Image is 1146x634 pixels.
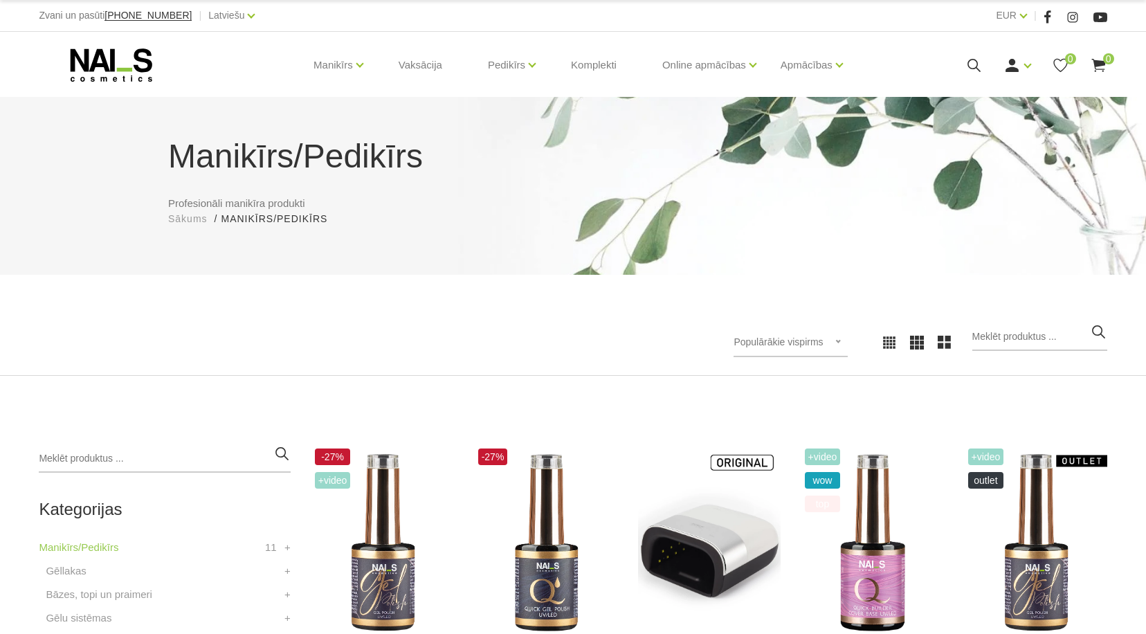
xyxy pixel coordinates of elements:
div: Zvani un pasūti [39,7,192,24]
div: Profesionāli manikīra produkti [158,132,988,226]
a: Gēlu sistēmas [46,610,111,626]
span: 11 [265,539,277,556]
a: Manikīrs [313,37,353,93]
span: +Video [968,449,1004,465]
a: Manikīrs/Pedikīrs [39,539,118,556]
a: 0 [1090,57,1107,74]
span: Sākums [168,213,208,224]
span: -27% [315,449,351,465]
a: + [284,586,291,603]
span: 0 [1103,53,1114,64]
h2: Kategorijas [39,500,290,518]
span: +Video [315,472,351,489]
a: + [284,539,291,556]
span: +Video [805,449,841,465]
span: Populārākie vispirms [734,336,823,347]
a: Vaksācija [388,32,453,98]
span: top [805,496,841,512]
a: Sākums [168,212,208,226]
a: Apmācības [781,37,833,93]
span: wow [805,472,841,489]
span: 0 [1065,53,1076,64]
span: | [1034,7,1037,24]
span: -27% [478,449,508,465]
input: Meklēt produktus ... [972,323,1107,351]
a: Latviešu [208,7,244,24]
span: OUTLET [968,472,1004,489]
a: Pedikīrs [488,37,525,93]
a: Gēllakas [46,563,86,579]
a: Komplekti [560,32,628,98]
a: Online apmācības [662,37,746,93]
a: EUR [996,7,1017,24]
span: | [199,7,201,24]
a: Bāzes, topi un praimeri [46,586,152,603]
a: [PHONE_NUMBER] [104,10,192,21]
a: 0 [1052,57,1069,74]
input: Meklēt produktus ... [39,445,290,473]
a: + [284,610,291,626]
a: + [284,563,291,579]
li: Manikīrs/Pedikīrs [221,212,341,226]
h1: Manikīrs/Pedikīrs [168,132,978,181]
